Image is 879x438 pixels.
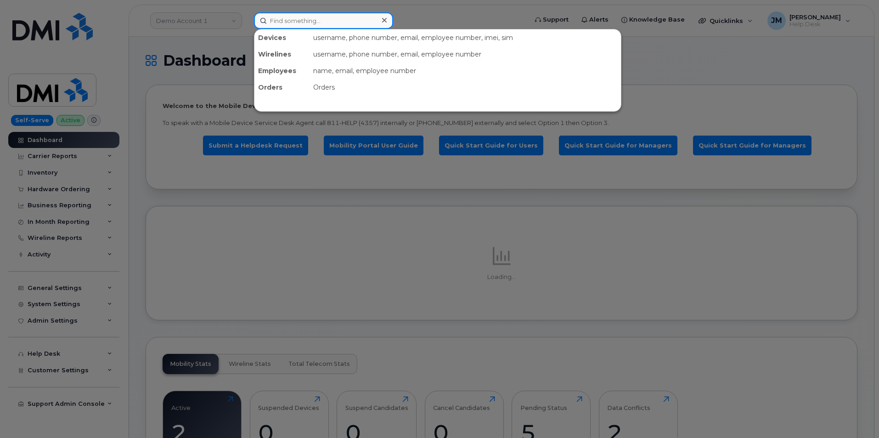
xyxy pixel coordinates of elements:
[254,63,310,79] div: Employees
[310,79,621,96] div: Orders
[254,46,310,63] div: Wirelines
[254,29,310,46] div: Devices
[310,29,621,46] div: username, phone number, email, employee number, imei, sim
[310,63,621,79] div: name, email, employee number
[310,46,621,63] div: username, phone number, email, employee number
[254,79,310,96] div: Orders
